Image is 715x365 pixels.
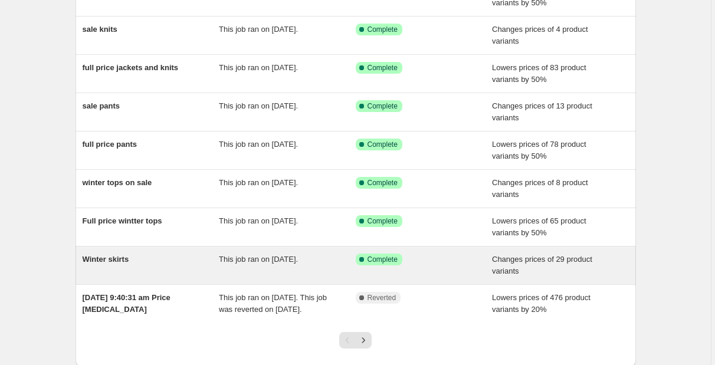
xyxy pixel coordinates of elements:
span: Complete [368,25,398,34]
nav: Pagination [339,332,372,348]
span: This job ran on [DATE]. [219,63,298,72]
span: Lowers prices of 65 product variants by 50% [492,216,586,237]
span: full price jackets and knits [83,63,179,72]
span: sale knits [83,25,117,34]
span: Complete [368,255,398,264]
span: winter tops on sale [83,178,152,187]
span: Changes prices of 4 product variants [492,25,588,45]
span: full price pants [83,140,137,149]
span: Lowers prices of 83 product variants by 50% [492,63,586,84]
span: This job ran on [DATE]. [219,178,298,187]
span: Complete [368,178,398,188]
button: Next [355,332,372,348]
span: Lowers prices of 476 product variants by 20% [492,293,591,314]
span: Complete [368,101,398,111]
span: Changes prices of 8 product variants [492,178,588,199]
span: Complete [368,63,398,73]
span: This job ran on [DATE]. [219,101,298,110]
span: Changes prices of 13 product variants [492,101,592,122]
span: [DATE] 9:40:31 am Price [MEDICAL_DATA] [83,293,170,314]
span: Full price wintter tops [83,216,162,225]
span: This job ran on [DATE]. [219,255,298,264]
span: Lowers prices of 78 product variants by 50% [492,140,586,160]
span: This job ran on [DATE]. This job was reverted on [DATE]. [219,293,327,314]
span: Reverted [368,293,396,302]
span: Complete [368,216,398,226]
span: sale pants [83,101,120,110]
span: Changes prices of 29 product variants [492,255,592,275]
span: This job ran on [DATE]. [219,25,298,34]
span: This job ran on [DATE]. [219,216,298,225]
span: Winter skirts [83,255,129,264]
span: This job ran on [DATE]. [219,140,298,149]
span: Complete [368,140,398,149]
